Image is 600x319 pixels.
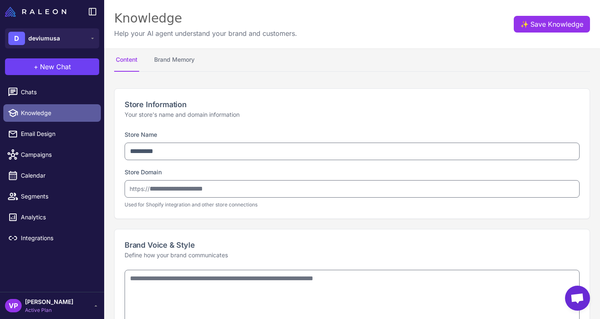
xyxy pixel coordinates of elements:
[21,150,94,159] span: Campaigns
[125,251,580,260] p: Define how your brand communicates
[520,19,527,26] span: ✨
[21,192,94,201] span: Segments
[125,110,580,119] p: Your store's name and domain information
[5,28,99,48] button: Ddeviumusa
[21,129,94,138] span: Email Design
[114,10,297,27] div: Knowledge
[25,297,73,306] span: [PERSON_NAME]
[3,229,101,247] a: Integrations
[3,167,101,184] a: Calendar
[28,34,60,43] span: deviumusa
[34,62,38,72] span: +
[3,188,101,205] a: Segments
[125,201,580,208] p: Used for Shopify integration and other store connections
[3,104,101,122] a: Knowledge
[5,7,70,17] a: Raleon Logo
[3,208,101,226] a: Analytics
[5,299,22,312] div: VP
[125,168,162,176] label: Store Domain
[125,239,580,251] h2: Brand Voice & Style
[21,213,94,222] span: Analytics
[125,99,580,110] h2: Store Information
[565,286,590,311] div: Open chat
[152,48,196,72] button: Brand Memory
[21,88,94,97] span: Chats
[40,62,71,72] span: New Chat
[21,108,94,118] span: Knowledge
[21,171,94,180] span: Calendar
[25,306,73,314] span: Active Plan
[3,125,101,143] a: Email Design
[21,234,94,243] span: Integrations
[3,146,101,163] a: Campaigns
[8,32,25,45] div: D
[3,83,101,101] a: Chats
[5,7,66,17] img: Raleon Logo
[114,28,297,38] p: Help your AI agent understand your brand and customers.
[114,48,139,72] button: Content
[5,58,99,75] button: +New Chat
[125,131,157,138] label: Store Name
[514,16,590,33] button: ✨Save Knowledge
